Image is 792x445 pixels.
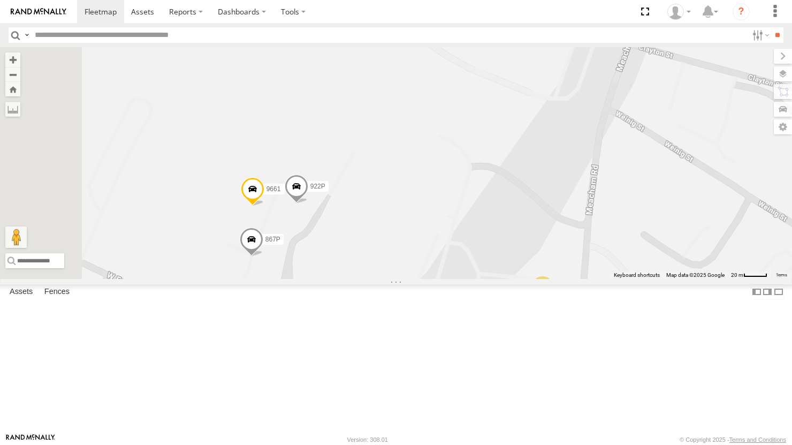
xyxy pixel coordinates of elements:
[773,284,784,300] label: Hide Summary Table
[776,273,787,277] a: Terms (opens in new tab)
[265,236,280,244] span: 867P
[310,183,325,191] span: 922P
[664,4,695,20] div: Trinity Dispatch
[728,271,771,279] button: Map Scale: 20 m per 41 pixels
[5,82,20,96] button: Zoom Home
[5,102,20,117] label: Measure
[22,27,31,43] label: Search Query
[731,272,743,278] span: 20 m
[614,271,660,279] button: Keyboard shortcuts
[666,272,725,278] span: Map data ©2025 Google
[5,67,20,82] button: Zoom out
[11,8,66,16] img: rand-logo.svg
[532,276,553,298] div: 2
[266,186,281,193] span: 9661
[774,119,792,134] label: Map Settings
[4,285,38,300] label: Assets
[751,284,762,300] label: Dock Summary Table to the Left
[347,436,388,443] div: Version: 308.01
[729,436,786,443] a: Terms and Conditions
[762,284,773,300] label: Dock Summary Table to the Right
[39,285,75,300] label: Fences
[680,436,786,443] div: © Copyright 2025 -
[5,52,20,67] button: Zoom in
[733,3,750,20] i: ?
[6,434,55,445] a: Visit our Website
[5,227,27,248] button: Drag Pegman onto the map to open Street View
[748,27,771,43] label: Search Filter Options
